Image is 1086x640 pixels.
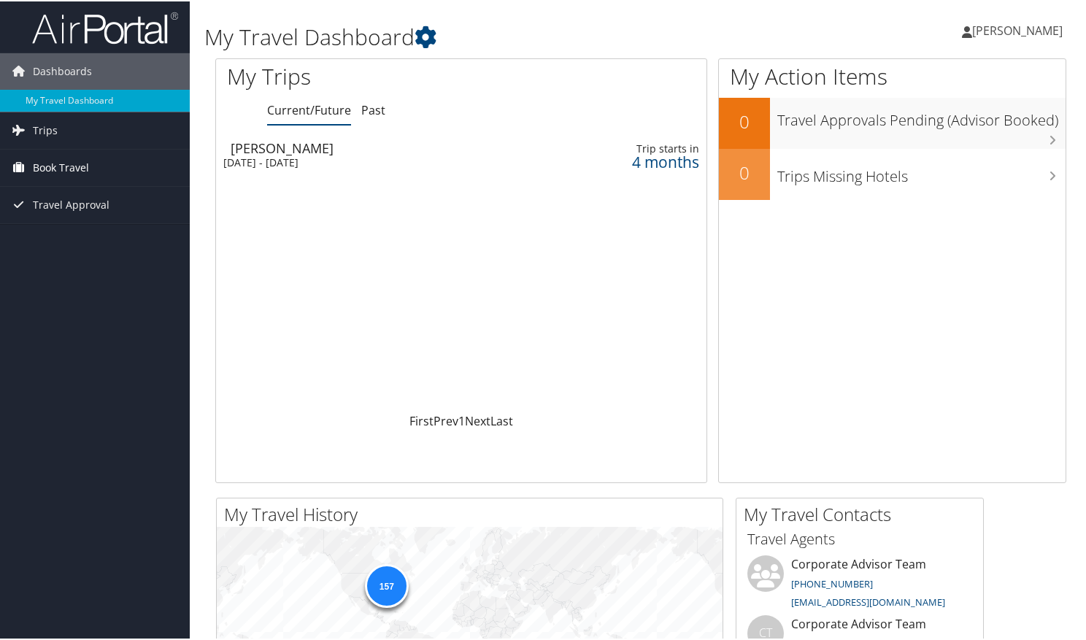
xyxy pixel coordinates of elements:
h2: My Travel Contacts [744,501,983,525]
div: 4 months [579,154,699,167]
span: Travel Approval [33,185,109,222]
h3: Trips Missing Hotels [777,158,1066,185]
a: Last [490,412,513,428]
h2: My Travel History [224,501,723,525]
a: [PHONE_NUMBER] [791,576,873,589]
h3: Travel Agents [747,528,972,548]
div: [PERSON_NAME] [231,140,531,153]
a: Prev [434,412,458,428]
h1: My Travel Dashboard [204,20,786,51]
a: Next [465,412,490,428]
div: Trip starts in [579,141,699,154]
img: airportal-logo.png [32,9,178,44]
a: Past [361,101,385,117]
a: First [409,412,434,428]
span: Trips [33,111,58,147]
h3: Travel Approvals Pending (Advisor Booked) [777,101,1066,129]
span: Dashboards [33,52,92,88]
a: Current/Future [267,101,351,117]
div: [DATE] - [DATE] [223,155,524,168]
a: 1 [458,412,465,428]
a: [PERSON_NAME] [962,7,1077,51]
a: [EMAIL_ADDRESS][DOMAIN_NAME] [791,594,945,607]
span: Book Travel [33,148,89,185]
a: 0Travel Approvals Pending (Advisor Booked) [719,96,1066,147]
div: 157 [364,563,408,606]
a: 0Trips Missing Hotels [719,147,1066,198]
h1: My Trips [227,60,491,90]
li: Corporate Advisor Team [740,554,979,614]
h2: 0 [719,108,770,133]
h1: My Action Items [719,60,1066,90]
h2: 0 [719,159,770,184]
span: [PERSON_NAME] [972,21,1063,37]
